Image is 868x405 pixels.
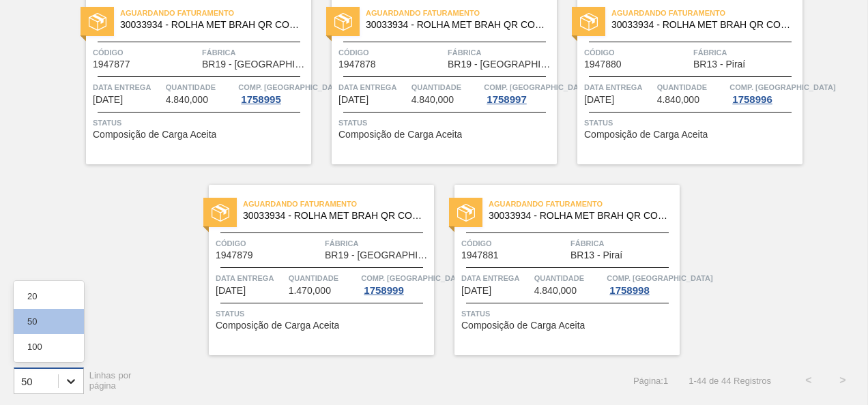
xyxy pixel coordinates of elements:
[325,237,431,250] span: Fábrica
[584,130,708,140] span: Composição de Carga Aceita
[216,237,321,250] span: Código
[693,59,745,70] span: BR13 - Piraí
[212,204,229,222] img: status
[534,286,577,296] span: 4.840,000
[792,363,826,397] button: <
[484,94,529,105] div: 1758997
[611,6,802,20] span: Aguardando Faturamento
[448,59,553,70] span: BR19 - Nova Rio
[93,59,130,70] span: 1947877
[607,271,676,296] a: Comp. [GEOGRAPHIC_DATA]1758998
[238,80,344,94] span: Comp. Carga
[338,116,553,130] span: Status
[120,20,300,30] span: 30033934 - ROLHA MET BRAH QR CODE 021CX105
[243,197,434,211] span: Aguardando Faturamento
[693,46,799,59] span: Fábrica
[729,80,835,94] span: Comp. Carga
[584,59,622,70] span: 1947880
[361,285,406,296] div: 1758999
[338,95,368,105] span: 01/12/2025
[607,285,652,296] div: 1758998
[584,46,690,59] span: Código
[633,376,668,386] span: Página : 1
[484,80,553,105] a: Comp. [GEOGRAPHIC_DATA]1758997
[461,237,567,250] span: Código
[411,80,481,94] span: Quantidade
[461,250,499,260] span: 1947881
[338,130,462,140] span: Composição de Carga Aceita
[611,20,792,30] span: 30033934 - ROLHA MET BRAH QR CODE 021CX105
[14,309,84,334] div: 50
[120,6,311,20] span: Aguardando Faturamento
[584,116,799,130] span: Status
[570,250,622,260] span: BR13 - Piraí
[361,271,431,296] a: Comp. [GEOGRAPHIC_DATA]1758999
[14,284,84,309] div: 20
[188,185,434,355] a: statusAguardando Faturamento30033934 - ROLHA MET BRAH QR CODE 021CX105Código1947879FábricaBR19 - ...
[334,13,352,31] img: status
[484,80,590,94] span: Comp. Carga
[729,80,799,105] a: Comp. [GEOGRAPHIC_DATA]1758996
[338,59,376,70] span: 1947878
[243,211,423,221] span: 30033934 - ROLHA MET BRAH QR CODE 021CX105
[238,94,283,105] div: 1758995
[166,95,208,105] span: 4.840,000
[21,375,33,387] div: 50
[338,80,408,94] span: Data entrega
[216,286,246,296] span: 08/12/2025
[657,95,699,105] span: 4.840,000
[166,80,235,94] span: Quantidade
[580,13,598,31] img: status
[216,250,253,260] span: 1947879
[93,80,162,94] span: Data entrega
[93,130,216,140] span: Composição de Carga Aceita
[448,46,553,59] span: Fábrica
[657,80,727,94] span: Quantidade
[89,13,106,31] img: status
[216,307,431,320] span: Status
[534,271,604,285] span: Quantidade
[289,271,358,285] span: Quantidade
[366,6,557,20] span: Aguardando Faturamento
[238,80,308,105] a: Comp. [GEOGRAPHIC_DATA]1758995
[457,204,475,222] img: status
[607,271,712,285] span: Comp. Carga
[202,59,308,70] span: BR19 - Nova Rio
[826,363,860,397] button: >
[489,197,680,211] span: Aguardando Faturamento
[89,370,132,391] span: Linhas por página
[411,95,454,105] span: 4.840,000
[584,95,614,105] span: 01/12/2025
[570,237,676,250] span: Fábrica
[461,320,585,331] span: Composição de Carga Aceita
[461,271,531,285] span: Data entrega
[93,95,123,105] span: 24/11/2025
[93,46,199,59] span: Código
[216,320,339,331] span: Composição de Carga Aceita
[461,286,491,296] span: 08/12/2025
[729,94,775,105] div: 1758996
[461,307,676,320] span: Status
[14,334,84,359] div: 100
[584,80,654,94] span: Data entrega
[216,271,285,285] span: Data entrega
[289,286,331,296] span: 1.470,000
[366,20,546,30] span: 30033934 - ROLHA MET BRAH QR CODE 021CX105
[361,271,467,285] span: Comp. Carga
[93,116,308,130] span: Status
[489,211,669,221] span: 30033934 - ROLHA MET BRAH QR CODE 021CX105
[202,46,308,59] span: Fábrica
[325,250,431,260] span: BR19 - Nova Rio
[689,376,771,386] span: 1 - 44 de 44 Registros
[338,46,444,59] span: Código
[434,185,680,355] a: statusAguardando Faturamento30033934 - ROLHA MET BRAH QR CODE 021CX105Código1947881FábricaBR13 - ...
